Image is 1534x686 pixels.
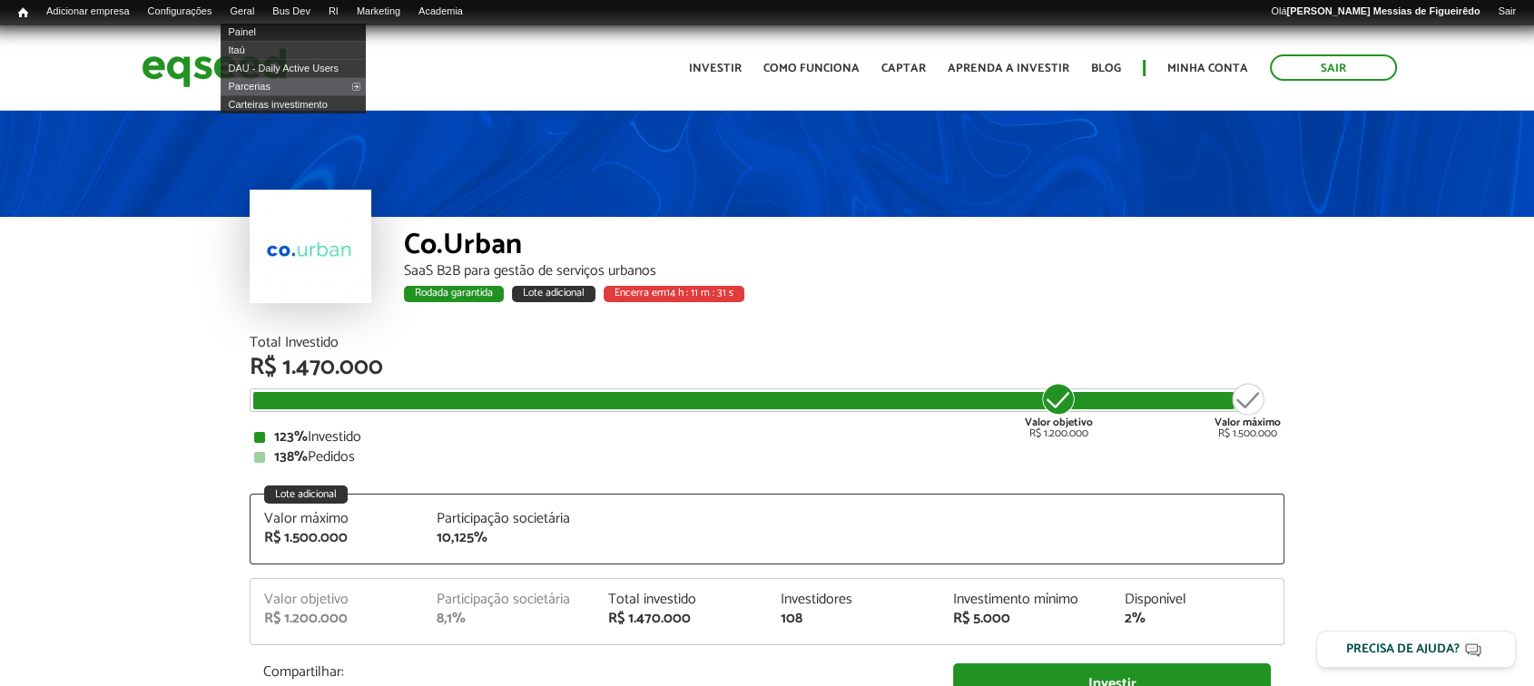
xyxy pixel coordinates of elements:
[221,5,263,19] a: Geral
[221,23,366,41] a: Painel
[409,5,472,19] a: Academia
[881,63,926,74] a: Captar
[604,286,744,302] div: Encerra em
[781,612,926,626] div: 108
[1167,63,1248,74] a: Minha conta
[437,612,582,626] div: 8,1%
[320,5,348,19] a: RI
[264,593,409,607] div: Valor objetivo
[264,531,409,545] div: R$ 1.500.000
[404,264,1284,279] div: SaaS B2B para gestão de serviços urbanos
[763,63,860,74] a: Como funciona
[264,512,409,526] div: Valor máximo
[9,5,37,22] a: Início
[404,286,504,302] div: Rodada garantida
[263,5,320,19] a: Bus Dev
[264,485,348,504] div: Lote adicional
[608,593,753,607] div: Total investido
[1125,612,1270,626] div: 2%
[666,284,733,301] span: 14 h : 11 m : 31 s
[37,5,139,19] a: Adicionar empresa
[608,612,753,626] div: R$ 1.470.000
[1286,5,1480,16] strong: [PERSON_NAME] Messias de Figueirêdo
[953,593,1098,607] div: Investimento mínimo
[1025,414,1093,431] strong: Valor objetivo
[1270,54,1397,81] a: Sair
[781,593,926,607] div: Investidores
[250,336,1284,350] div: Total Investido
[1489,5,1525,19] a: Sair
[274,445,308,469] strong: 138%
[142,44,287,92] img: EqSeed
[1214,381,1281,439] div: R$ 1.500.000
[348,5,409,19] a: Marketing
[437,593,582,607] div: Participação societária
[139,5,221,19] a: Configurações
[512,286,595,302] div: Lote adicional
[689,63,742,74] a: Investir
[948,63,1069,74] a: Aprenda a investir
[437,531,582,545] div: 10,125%
[1125,593,1270,607] div: Disponível
[274,425,308,449] strong: 123%
[404,230,1284,264] div: Co.Urban
[250,356,1284,379] div: R$ 1.470.000
[254,430,1280,445] div: Investido
[18,6,28,19] span: Início
[1091,63,1121,74] a: Blog
[1214,414,1281,431] strong: Valor máximo
[263,663,926,681] p: Compartilhar:
[1025,381,1093,439] div: R$ 1.200.000
[437,512,582,526] div: Participação societária
[953,612,1098,626] div: R$ 5.000
[1262,5,1489,19] a: Olá[PERSON_NAME] Messias de Figueirêdo
[254,450,1280,465] div: Pedidos
[264,612,409,626] div: R$ 1.200.000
